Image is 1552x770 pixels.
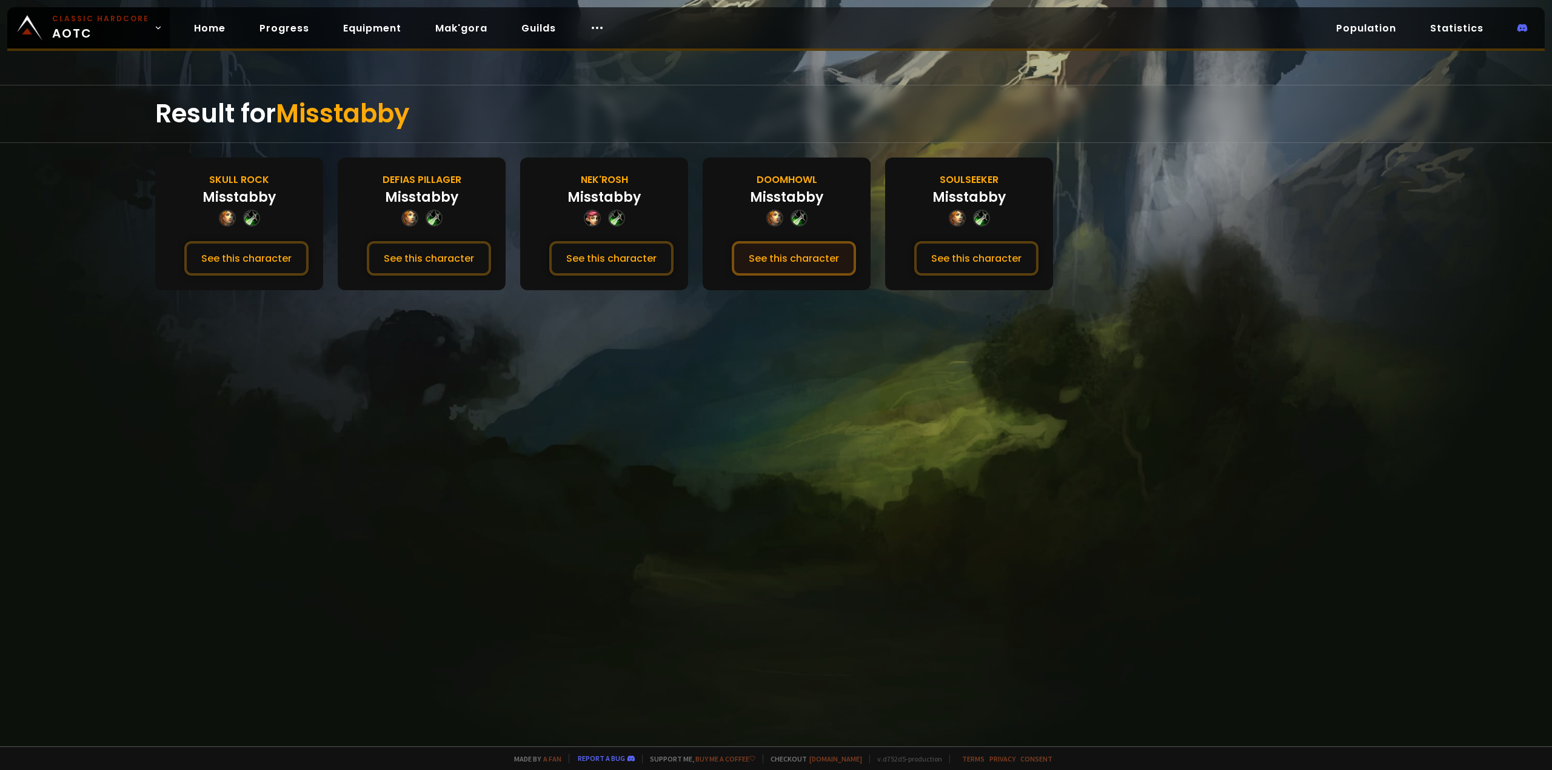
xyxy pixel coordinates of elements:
a: Equipment [333,16,411,41]
div: Skull Rock [209,172,269,187]
span: v. d752d5 - production [869,754,942,763]
a: [DOMAIN_NAME] [809,754,862,763]
span: AOTC [52,13,149,42]
div: Result for [155,85,1397,142]
div: Misstabby [567,187,641,207]
a: Report a bug [578,754,625,763]
small: Classic Hardcore [52,13,149,24]
button: See this character [367,241,491,276]
div: Nek'Rosh [581,172,628,187]
div: Soulseeker [940,172,998,187]
a: Guilds [512,16,566,41]
div: Doomhowl [757,172,817,187]
button: See this character [184,241,309,276]
a: Statistics [1420,16,1493,41]
a: Home [184,16,235,41]
a: Privacy [989,754,1015,763]
div: Misstabby [385,187,458,207]
a: Population [1326,16,1406,41]
span: Checkout [763,754,862,763]
div: Misstabby [750,187,823,207]
div: Misstabby [202,187,276,207]
a: Terms [962,754,985,763]
button: See this character [914,241,1039,276]
a: a fan [543,754,561,763]
span: Made by [507,754,561,763]
a: Mak'gora [426,16,497,41]
span: Support me, [642,754,755,763]
div: Defias Pillager [383,172,461,187]
span: Misstabby [276,96,409,131]
button: See this character [732,241,856,276]
div: Misstabby [932,187,1006,207]
button: See this character [549,241,674,276]
a: Consent [1020,754,1052,763]
a: Progress [250,16,319,41]
a: Buy me a coffee [695,754,755,763]
a: Classic HardcoreAOTC [7,7,170,48]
